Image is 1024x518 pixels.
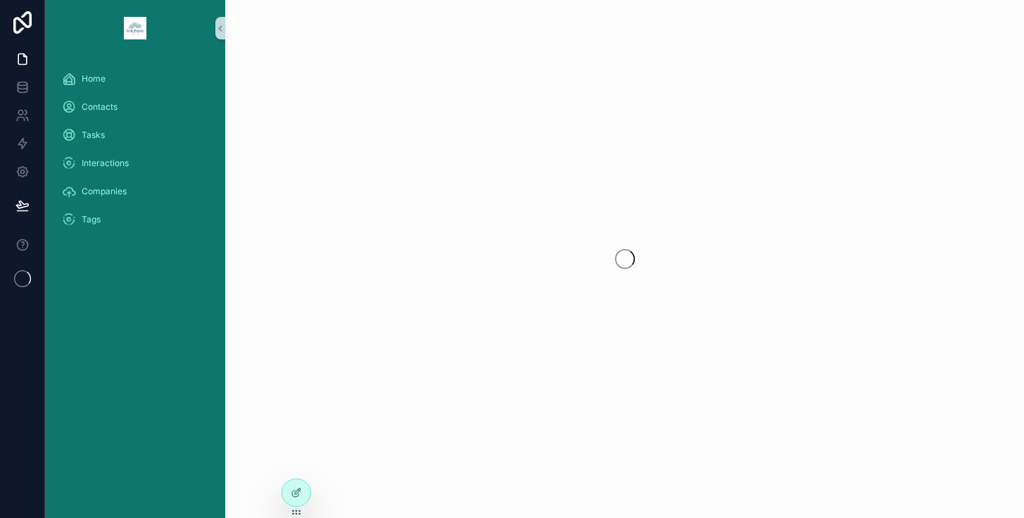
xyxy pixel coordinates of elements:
[53,151,217,176] a: Interactions
[53,66,217,91] a: Home
[82,214,101,225] span: Tags
[82,73,106,84] span: Home
[53,94,217,120] a: Contacts
[53,122,217,148] a: Tasks
[45,56,225,251] div: scrollable content
[53,207,217,232] a: Tags
[53,179,217,204] a: Companies
[124,17,146,39] img: App logo
[82,129,105,141] span: Tasks
[82,158,129,169] span: Interactions
[82,186,127,197] span: Companies
[82,101,118,113] span: Contacts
